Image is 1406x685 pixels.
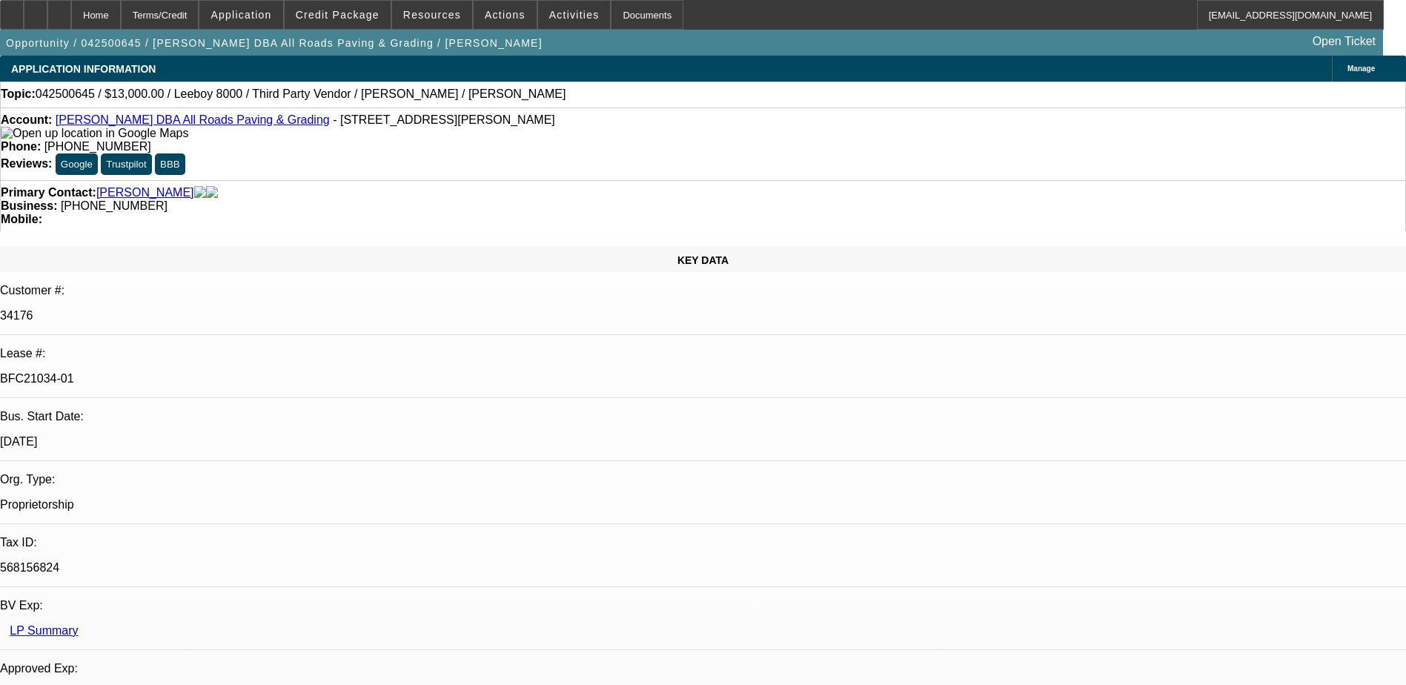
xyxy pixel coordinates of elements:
[61,199,168,212] span: [PHONE_NUMBER]
[392,1,472,29] button: Resources
[1,127,188,139] a: View Google Maps
[56,153,98,175] button: Google
[1,113,52,126] strong: Account:
[194,186,206,199] img: facebook-icon.png
[1,186,96,199] strong: Primary Contact:
[6,37,543,49] span: Opportunity / 042500645 / [PERSON_NAME] DBA All Roads Paving & Grading / [PERSON_NAME]
[36,87,566,101] span: 042500645 / $13,000.00 / Leeboy 8000 / Third Party Vendor / [PERSON_NAME] / [PERSON_NAME]
[485,9,525,21] span: Actions
[333,113,555,126] span: - [STREET_ADDRESS][PERSON_NAME]
[677,254,729,266] span: KEY DATA
[210,9,271,21] span: Application
[206,186,218,199] img: linkedin-icon.png
[56,113,330,126] a: [PERSON_NAME] DBA All Roads Paving & Grading
[11,63,156,75] span: APPLICATION INFORMATION
[10,624,78,637] a: LP Summary
[1307,29,1382,54] a: Open Ticket
[96,186,194,199] a: [PERSON_NAME]
[474,1,537,29] button: Actions
[101,153,151,175] button: Trustpilot
[1,213,42,225] strong: Mobile:
[538,1,611,29] button: Activities
[296,9,379,21] span: Credit Package
[285,1,391,29] button: Credit Package
[1,140,41,153] strong: Phone:
[199,1,282,29] button: Application
[155,153,185,175] button: BBB
[1,157,52,170] strong: Reviews:
[1,87,36,101] strong: Topic:
[1347,64,1375,73] span: Manage
[1,199,57,212] strong: Business:
[1,127,188,140] img: Open up location in Google Maps
[44,140,151,153] span: [PHONE_NUMBER]
[403,9,461,21] span: Resources
[549,9,600,21] span: Activities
